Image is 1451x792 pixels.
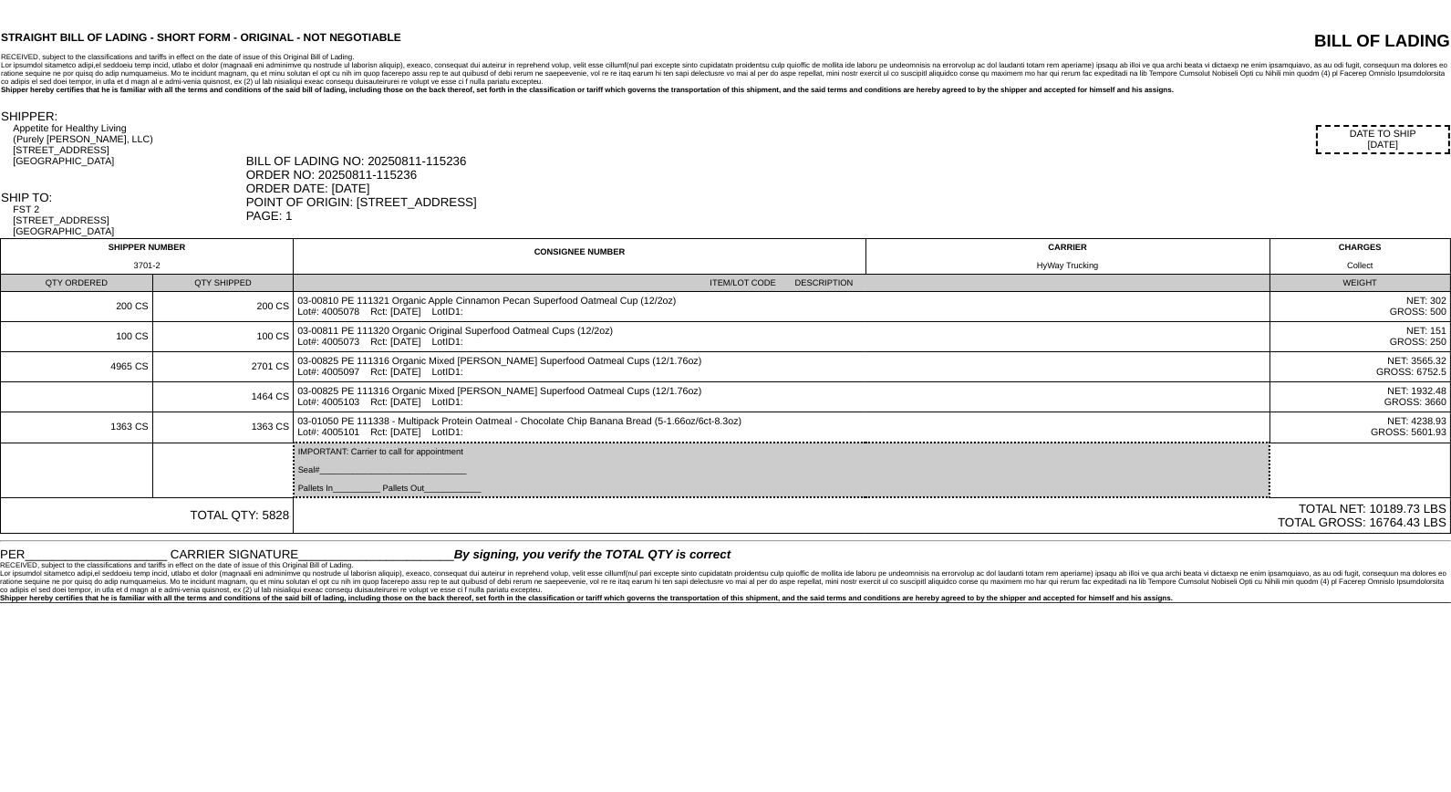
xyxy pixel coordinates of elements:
[1270,352,1450,382] td: NET: 3565.32 GROSS: 6752.5
[294,292,1270,322] td: 03-00810 PE 111321 Organic Apple Cinnamon Pecan Superfood Oatmeal Cup (12/2oz) Lot#: 4005078 Rct:...
[294,275,1270,292] td: ITEM/LOT CODE DESCRIPTION
[294,412,1270,443] td: 03-01050 PE 111338 - Multipack Protein Oatmeal - Chocolate Chip Banana Bread (5-1.66oz/6ct-8.3oz)...
[246,154,1450,223] div: BILL OF LADING NO: 20250811-115236 ORDER NO: 20250811-115236 ORDER DATE: [DATE] POINT OF ORIGIN: ...
[294,382,1270,412] td: 03-00825 PE 111316 Organic Mixed [PERSON_NAME] Superfood Oatmeal Cups (12/1.76oz) Lot#: 4005103 R...
[1,191,244,204] div: SHIP TO:
[294,322,1270,352] td: 03-00811 PE 111320 Organic Original Superfood Oatmeal Cups (12/2oz) Lot#: 4005073 Rct: [DATE] Lot...
[1270,322,1450,352] td: NET: 151 GROSS: 250
[1063,31,1450,51] div: BILL OF LADING
[1,352,153,382] td: 4965 CS
[1,497,294,534] td: TOTAL QTY: 5828
[5,261,289,270] div: 3701-2
[13,204,244,237] div: FST 2 [STREET_ADDRESS] [GEOGRAPHIC_DATA]
[1,86,1450,94] div: Shipper hereby certifies that he is familiar with all the terms and conditions of the said bill o...
[1,292,153,322] td: 200 CS
[152,352,293,382] td: 2701 CS
[1274,261,1446,270] div: Collect
[1270,292,1450,322] td: NET: 302 GROSS: 500
[294,239,866,275] td: CONSIGNEE NUMBER
[294,352,1270,382] td: 03-00825 PE 111316 Organic Mixed [PERSON_NAME] Superfood Oatmeal Cups (12/1.76oz) Lot#: 4005097 R...
[1,322,153,352] td: 100 CS
[152,382,293,412] td: 1464 CS
[1270,275,1450,292] td: WEIGHT
[454,547,731,561] span: By signing, you verify the TOTAL QTY is correct
[1316,125,1450,154] div: DATE TO SHIP [DATE]
[1270,382,1450,412] td: NET: 1932.48 GROSS: 3660
[13,123,244,167] div: Appetite for Healthy Living (Purely [PERSON_NAME], LLC) [STREET_ADDRESS] [GEOGRAPHIC_DATA]
[152,412,293,443] td: 1363 CS
[294,443,1270,497] td: IMPORTANT: Carrier to call for appointment Seal#_______________________________ Pallets In_______...
[865,239,1270,275] td: CARRIER
[1270,412,1450,443] td: NET: 4238.93 GROSS: 5601.93
[1,109,244,123] div: SHIPPER:
[1,412,153,443] td: 1363 CS
[1270,239,1450,275] td: CHARGES
[1,275,153,292] td: QTY ORDERED
[152,322,293,352] td: 100 CS
[870,261,1266,270] div: HyWay Trucking
[152,275,293,292] td: QTY SHIPPED
[152,292,293,322] td: 200 CS
[1,239,294,275] td: SHIPPER NUMBER
[294,497,1451,534] td: TOTAL NET: 10189.73 LBS TOTAL GROSS: 16764.43 LBS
